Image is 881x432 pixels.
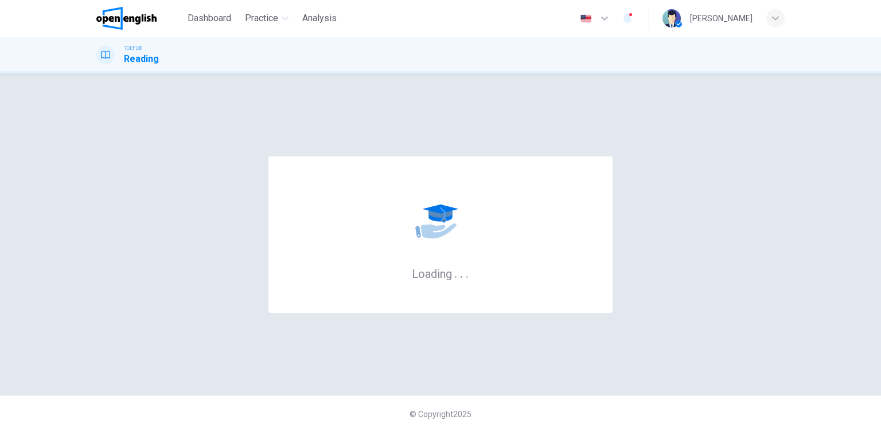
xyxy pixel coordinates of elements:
[124,44,142,52] span: TOEFL®
[459,263,463,282] h6: .
[465,263,469,282] h6: .
[690,11,753,25] div: [PERSON_NAME]
[662,9,681,28] img: Profile picture
[188,11,231,25] span: Dashboard
[245,11,278,25] span: Practice
[124,52,159,66] h1: Reading
[183,8,236,29] button: Dashboard
[302,11,337,25] span: Analysis
[579,14,593,23] img: en
[412,266,469,281] h6: Loading
[240,8,293,29] button: Practice
[96,7,157,30] img: OpenEnglish logo
[454,263,458,282] h6: .
[96,7,183,30] a: OpenEnglish logo
[410,410,471,419] span: © Copyright 2025
[298,8,341,29] button: Analysis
